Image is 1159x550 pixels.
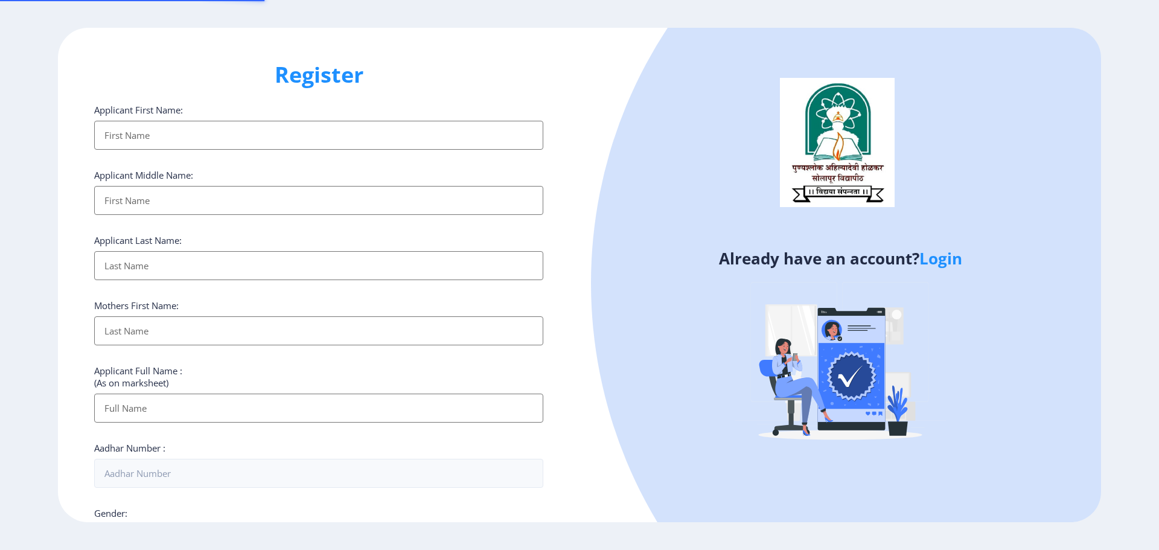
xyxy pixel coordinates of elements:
[94,60,543,89] h1: Register
[919,248,962,269] a: Login
[94,442,165,454] label: Aadhar Number :
[94,299,179,312] label: Mothers First Name:
[94,121,543,150] input: First Name
[780,78,895,207] img: logo
[94,234,182,246] label: Applicant Last Name:
[94,186,543,215] input: First Name
[735,259,946,470] img: Verified-rafiki.svg
[94,251,543,280] input: Last Name
[94,365,182,389] label: Applicant Full Name : (As on marksheet)
[589,249,1092,268] h4: Already have an account?
[94,459,543,488] input: Aadhar Number
[94,316,543,345] input: Last Name
[94,104,183,116] label: Applicant First Name:
[94,394,543,423] input: Full Name
[94,507,127,519] label: Gender:
[94,169,193,181] label: Applicant Middle Name:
